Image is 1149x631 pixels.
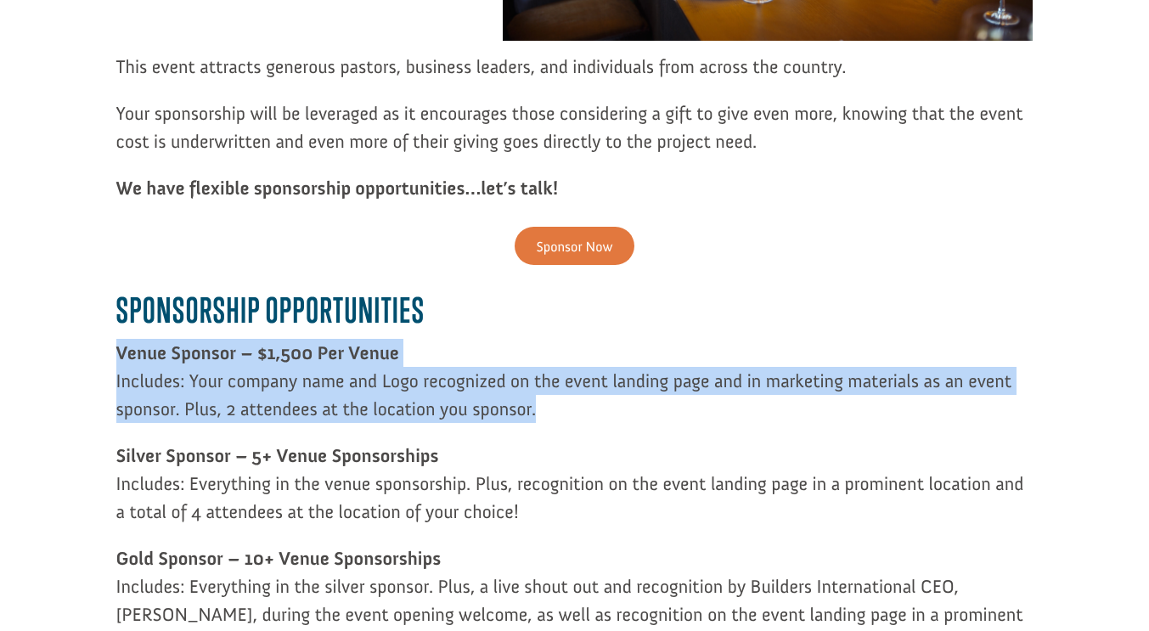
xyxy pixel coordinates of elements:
button: Donate [240,34,316,65]
p: Includes: Your company name and Logo recognized on the event landing page and in marketing materi... [116,339,1034,442]
strong: We have flexible sponsorship opportunities…let’s talk! [116,177,559,200]
span: , [GEOGRAPHIC_DATA] [46,68,149,80]
div: to [31,53,234,65]
div: [PERSON_NAME] donated $100 [31,17,234,51]
h3: Sponsorship Opportunities [116,290,1034,339]
p: This event attracts generous pastors, business leaders, and individuals from across the country. [116,53,1034,99]
p: Includes: Everything in the venue sponsorship. Plus, recognition on the event landing page in a p... [116,442,1034,544]
strong: Silver Sponsor – 5+ Venue Sponsorships [116,444,439,467]
img: US.png [31,68,42,80]
strong: Project Shovel Ready [40,52,140,65]
a: Sponsor Now [515,227,634,265]
p: Your sponsorship will be leveraged as it encourages those considering a gift to give even more, k... [116,99,1034,174]
img: emoji partyPopper [31,36,44,49]
strong: Venue Sponsor – $1,500 Per Venue [116,341,399,364]
strong: Gold Sponsor – 10+ Venue Sponsorships [116,547,442,570]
